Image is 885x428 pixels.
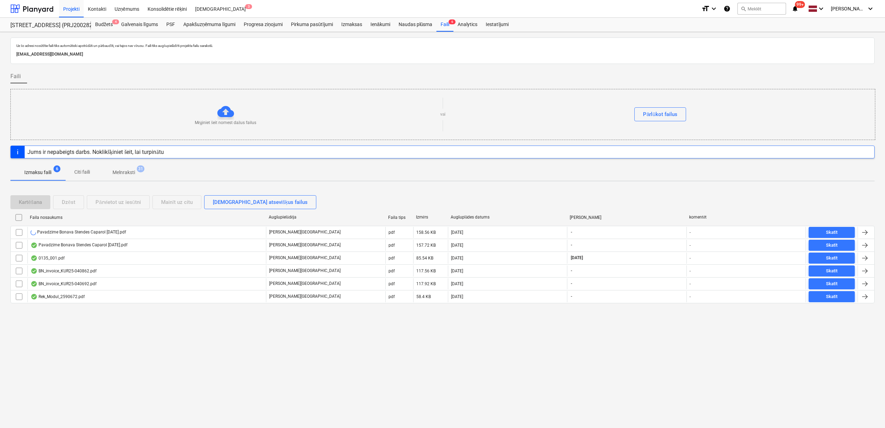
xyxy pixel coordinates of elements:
[809,227,855,238] button: Skatīt
[162,18,179,32] a: PSF
[416,281,436,286] div: 117.92 KB
[570,255,584,261] span: [DATE]
[737,3,786,15] button: Meklēt
[337,18,366,32] a: Izmaksas
[451,269,463,273] div: [DATE]
[204,195,316,209] button: [DEMOGRAPHIC_DATA] atsevišķus failus
[826,267,838,275] div: Skatīt
[690,243,691,248] div: -
[449,19,456,24] span: 6
[643,110,677,119] div: Pārlūkot failus
[451,281,463,286] div: [DATE]
[817,5,825,13] i: keyboard_arrow_down
[866,5,875,13] i: keyboard_arrow_down
[117,18,162,32] a: Galvenais līgums
[213,198,308,207] div: [DEMOGRAPHIC_DATA] atsevišķus failus
[112,19,119,24] span: 4
[31,294,37,299] div: OCR pabeigts
[826,254,838,262] div: Skatīt
[451,294,463,299] div: [DATE]
[91,18,117,32] div: Budžets
[27,149,164,155] div: Jums ir nepabeigts darbs. Noklikšķiniet šeit, lai turpinātu
[451,230,463,235] div: [DATE]
[710,5,718,13] i: keyboard_arrow_down
[826,241,838,249] div: Skatīt
[416,243,436,248] div: 157.72 KB
[112,169,135,176] p: Melnraksti
[195,120,256,126] p: Mēģiniet šeit nomest dažus failus
[287,18,337,32] a: Pirkuma pasūtījumi
[826,280,838,288] div: Skatīt
[240,18,287,32] a: Progresa ziņojumi
[809,240,855,251] button: Skatīt
[388,215,410,220] div: Faila tips
[269,242,341,248] p: [PERSON_NAME][GEOGRAPHIC_DATA]
[31,230,36,235] div: Notiek OCR
[809,265,855,277] button: Skatīt
[24,169,51,176] p: Izmaksu faili
[416,215,445,220] div: Izmērs
[826,293,838,301] div: Skatīt
[31,281,97,287] div: BN_invoice_KUR25-040692.pdf
[31,268,37,274] div: OCR pabeigts
[91,18,117,32] a: Budžets4
[570,242,573,248] span: -
[389,269,395,273] div: pdf
[31,230,126,235] div: Pavadzīme Bonava Stendes Caparol [DATE].pdf
[451,243,463,248] div: [DATE]
[741,6,746,11] span: search
[31,242,37,248] div: OCR pabeigts
[269,294,341,299] p: [PERSON_NAME][GEOGRAPHIC_DATA]
[366,18,394,32] a: Ienākumi
[570,268,573,274] span: -
[31,255,37,261] div: OCR pabeigts
[570,281,573,287] span: -
[137,165,144,172] span: 31
[31,281,37,287] div: OCR pabeigts
[31,255,65,261] div: 0135_001.pdf
[394,18,437,32] a: Naudas plūsma
[269,268,341,274] p: [PERSON_NAME][GEOGRAPHIC_DATA]
[792,5,799,13] i: notifications
[269,281,341,287] p: [PERSON_NAME][GEOGRAPHIC_DATA]
[453,18,482,32] a: Analytics
[826,229,838,237] div: Skatīt
[809,253,855,264] button: Skatīt
[451,256,463,261] div: [DATE]
[831,6,866,11] span: [PERSON_NAME][GEOGRAPHIC_DATA]
[440,112,445,117] p: vai
[809,278,855,289] button: Skatīt
[10,22,83,29] div: [STREET_ADDRESS] (PRJ2002826) 2601978
[689,215,803,220] div: komentēt
[10,72,21,81] span: Faili
[451,215,565,220] div: Augšuplādes datums
[269,255,341,261] p: [PERSON_NAME][GEOGRAPHIC_DATA]
[570,215,684,220] div: [PERSON_NAME]
[701,5,710,13] i: format_size
[809,291,855,302] button: Skatīt
[634,107,686,121] button: Pārlūkot failus
[690,281,691,286] div: -
[416,256,433,261] div: 85.54 KB
[389,230,395,235] div: pdf
[690,230,691,235] div: -
[690,269,691,273] div: -
[690,256,691,261] div: -
[389,281,395,286] div: pdf
[31,294,85,299] div: Rek_Modul_2590672.pdf
[269,215,383,220] div: Augšupielādēja
[245,4,252,9] span: 3
[482,18,513,32] a: Iestatījumi
[389,243,395,248] div: pdf
[416,230,436,235] div: 158.56 KB
[179,18,240,32] a: Apakšuzņēmuma līgumi
[436,18,453,32] div: Faili
[416,269,436,273] div: 117.56 KB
